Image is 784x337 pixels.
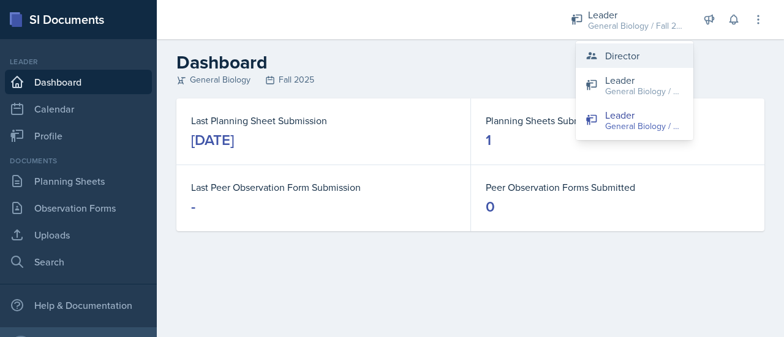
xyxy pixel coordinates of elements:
[576,103,693,138] button: Leader General Biology / Fall 2025
[5,293,152,317] div: Help & Documentation
[576,43,693,68] button: Director
[5,169,152,193] a: Planning Sheets
[176,51,764,73] h2: Dashboard
[191,197,195,217] div: -
[5,97,152,121] a: Calendar
[605,108,684,122] div: Leader
[5,223,152,247] a: Uploads
[191,130,234,150] div: [DATE]
[576,68,693,103] button: Leader General Biology / Spring 2025
[605,73,684,87] div: Leader
[605,120,684,133] div: General Biology / Fall 2025
[605,85,684,98] div: General Biology / Spring 2025
[486,113,750,128] dt: Planning Sheets Submitted
[191,113,456,128] dt: Last Planning Sheet Submission
[588,20,686,32] div: General Biology / Fall 2025
[5,124,152,148] a: Profile
[486,197,495,217] div: 0
[5,56,152,67] div: Leader
[605,48,639,63] div: Director
[5,155,152,166] div: Documents
[486,130,491,150] div: 1
[5,70,152,94] a: Dashboard
[486,180,750,194] dt: Peer Observation Forms Submitted
[191,180,456,194] dt: Last Peer Observation Form Submission
[588,7,686,22] div: Leader
[5,250,152,274] a: Search
[5,196,152,220] a: Observation Forms
[176,73,764,86] div: General Biology Fall 2025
